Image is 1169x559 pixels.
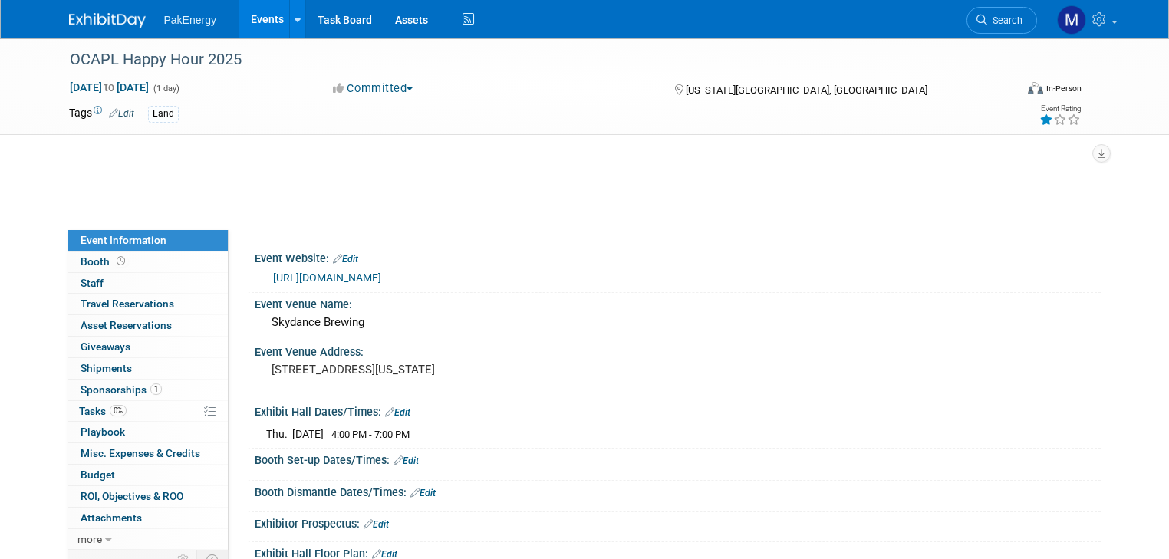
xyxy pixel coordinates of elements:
[292,426,324,442] td: [DATE]
[69,105,134,123] td: Tags
[328,81,419,97] button: Committed
[68,230,228,251] a: Event Information
[81,255,128,268] span: Booth
[64,46,996,74] div: OCAPL Happy Hour 2025
[686,84,927,96] span: [US_STATE][GEOGRAPHIC_DATA], [GEOGRAPHIC_DATA]
[81,469,115,481] span: Budget
[110,405,127,416] span: 0%
[255,293,1101,312] div: Event Venue Name:
[364,519,389,530] a: Edit
[68,422,228,442] a: Playbook
[333,254,358,265] a: Edit
[148,106,179,122] div: Land
[68,529,228,550] a: more
[81,426,125,438] span: Playbook
[81,362,132,374] span: Shipments
[109,108,134,119] a: Edit
[68,465,228,485] a: Budget
[68,443,228,464] a: Misc. Expenses & Credits
[102,81,117,94] span: to
[81,277,104,289] span: Staff
[68,315,228,336] a: Asset Reservations
[81,490,183,502] span: ROI, Objectives & ROO
[81,298,174,310] span: Travel Reservations
[273,271,381,284] a: [URL][DOMAIN_NAME]
[81,340,130,353] span: Giveaways
[331,429,410,440] span: 4:00 PM - 7:00 PM
[68,401,228,422] a: Tasks0%
[266,426,292,442] td: Thu.
[1057,5,1086,35] img: Mary Walker
[272,363,591,377] pre: [STREET_ADDRESS][US_STATE]
[69,13,146,28] img: ExhibitDay
[77,533,102,545] span: more
[68,273,228,294] a: Staff
[152,84,179,94] span: (1 day)
[255,512,1101,532] div: Exhibitor Prospectus:
[68,486,228,507] a: ROI, Objectives & ROO
[966,7,1037,34] a: Search
[1046,83,1082,94] div: In-Person
[255,247,1101,267] div: Event Website:
[68,337,228,357] a: Giveaways
[150,383,162,395] span: 1
[68,358,228,379] a: Shipments
[81,447,200,459] span: Misc. Expenses & Credits
[79,405,127,417] span: Tasks
[114,255,128,267] span: Booth not reserved yet
[1039,105,1081,113] div: Event Rating
[68,294,228,314] a: Travel Reservations
[255,400,1101,420] div: Exhibit Hall Dates/Times:
[69,81,150,94] span: [DATE] [DATE]
[164,14,216,26] span: PakEnergy
[385,407,410,418] a: Edit
[68,252,228,272] a: Booth
[987,15,1022,26] span: Search
[932,80,1082,103] div: Event Format
[410,488,436,498] a: Edit
[81,511,142,524] span: Attachments
[255,481,1101,501] div: Booth Dismantle Dates/Times:
[81,234,166,246] span: Event Information
[81,383,162,396] span: Sponsorships
[68,380,228,400] a: Sponsorships1
[394,455,419,466] a: Edit
[255,449,1101,469] div: Booth Set-up Dates/Times:
[81,319,172,331] span: Asset Reservations
[1028,82,1043,94] img: Format-Inperson.png
[255,340,1101,360] div: Event Venue Address:
[68,508,228,528] a: Attachments
[266,311,1089,334] div: Skydance Brewing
